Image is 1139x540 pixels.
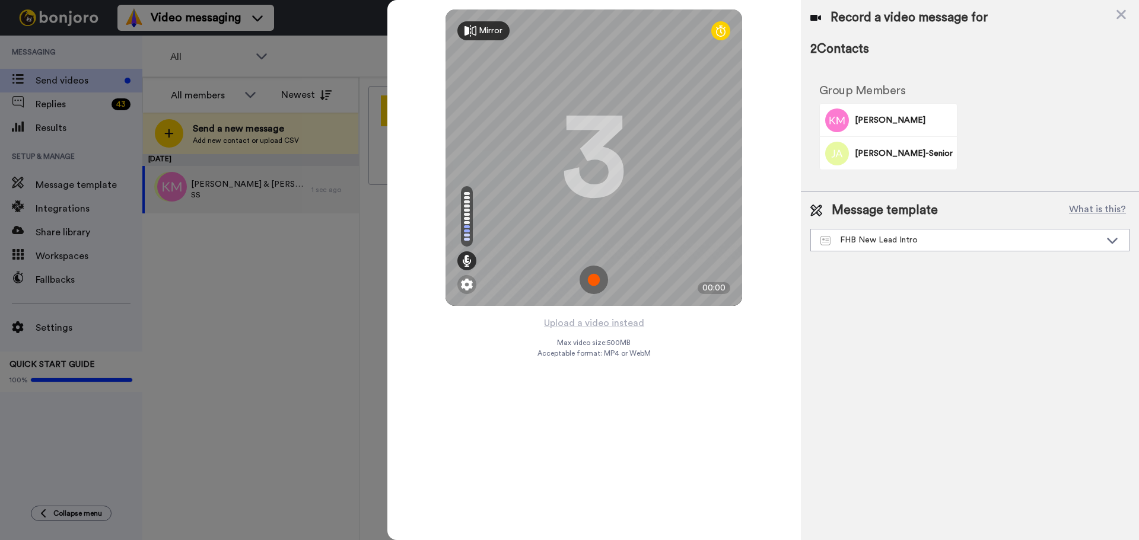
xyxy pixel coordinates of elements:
[855,148,953,159] span: [PERSON_NAME]-Senior
[819,84,957,97] h2: Group Members
[561,113,626,202] div: 3
[580,266,608,294] img: ic_record_start.svg
[820,234,1100,246] div: FHB New Lead Intro
[461,279,473,290] img: ic_gear.svg
[832,202,938,219] span: Message template
[540,315,648,331] button: Upload a video instead
[557,338,631,347] span: Max video size: 500 MB
[698,282,730,294] div: 00:00
[537,349,651,358] span: Acceptable format: MP4 or WebM
[820,236,831,245] img: Message-temps.svg
[1065,202,1130,219] button: What is this?
[855,114,953,126] span: [PERSON_NAME]
[825,108,849,132] img: Image of Kendall Morgan
[825,142,849,165] img: Image of Javis Arnold-Senior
